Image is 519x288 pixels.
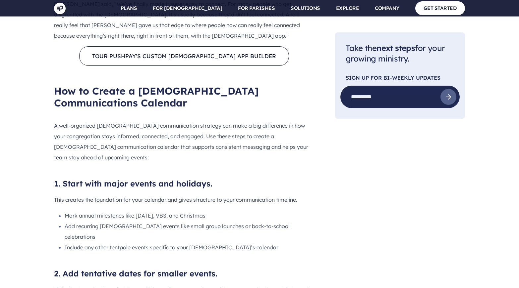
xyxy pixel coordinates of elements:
[65,242,314,253] li: Include any other tentpole events specific to your [DEMOGRAPHIC_DATA]’s calendar
[54,120,314,163] p: A well-organized [DEMOGRAPHIC_DATA] communication strategy can make a big difference in how your ...
[376,43,415,53] span: next steps
[54,179,314,189] h3: 1. Start with major events and holidays.
[415,1,465,15] a: GET STARTED
[346,75,454,81] p: Sign Up For Bi-Weekly Updates
[54,268,314,279] h3: 2. Add tentative dates for smaller events.
[54,194,314,205] p: This creates the foundation for your calendar and gives structure to your communication timeline.
[79,46,289,66] a: TOUR PUSHPAY’S CUSTOM [DEMOGRAPHIC_DATA] APP BUILDER
[65,210,314,221] li: Mark annual milestones like [DATE], VBS, and Christmas
[54,85,314,109] h2: How to Create a [DEMOGRAPHIC_DATA] Communications Calendar
[346,43,445,64] span: Take the for your growing ministry.
[65,221,314,242] li: Add recurring [DEMOGRAPHIC_DATA] events like small group launches or back-to-school celebrations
